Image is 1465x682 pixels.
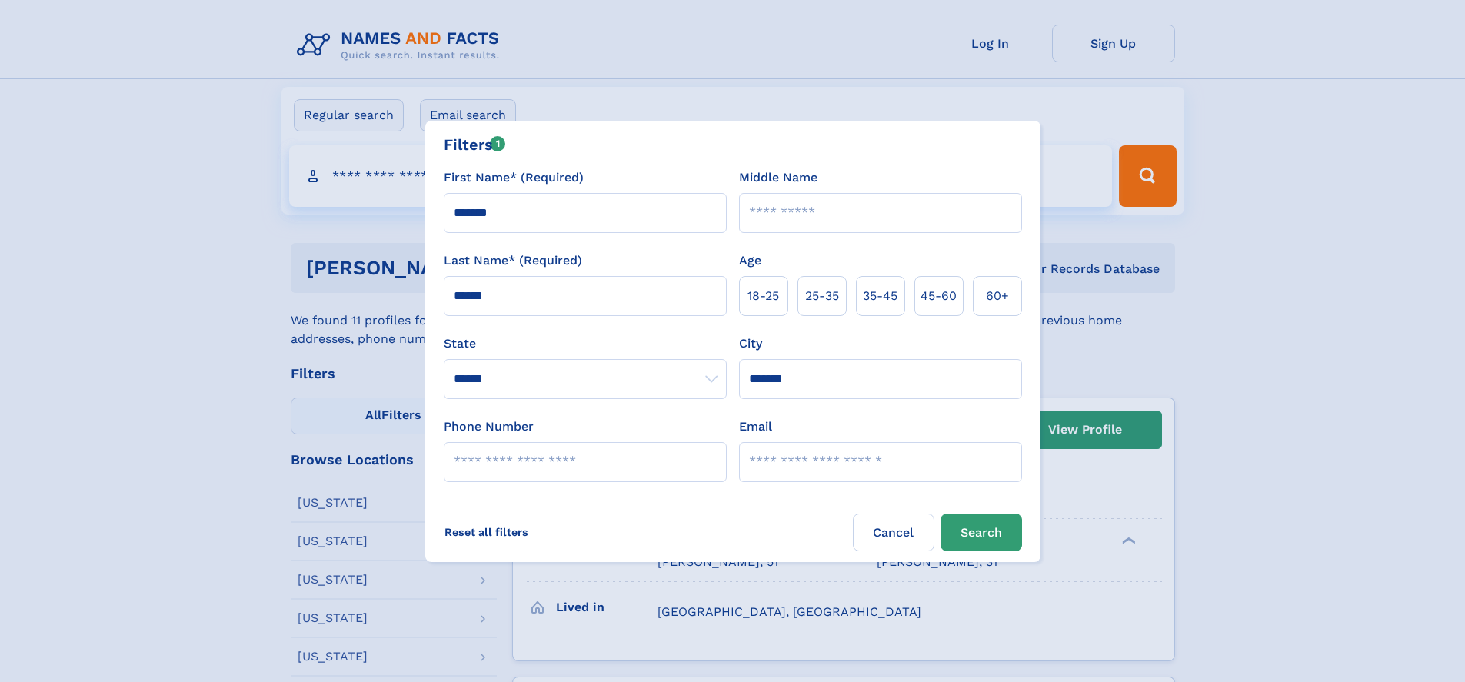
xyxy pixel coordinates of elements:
label: First Name* (Required) [444,168,584,187]
label: City [739,334,762,353]
label: Cancel [853,514,934,551]
label: Phone Number [444,418,534,436]
div: Filters [444,133,506,156]
label: Reset all filters [435,514,538,551]
label: Age [739,251,761,270]
span: 25‑35 [805,287,839,305]
label: Email [739,418,772,436]
span: 18‑25 [747,287,779,305]
span: 60+ [986,287,1009,305]
label: Middle Name [739,168,817,187]
span: 35‑45 [863,287,897,305]
button: Search [941,514,1022,551]
label: State [444,334,727,353]
label: Last Name* (Required) [444,251,582,270]
span: 45‑60 [921,287,957,305]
